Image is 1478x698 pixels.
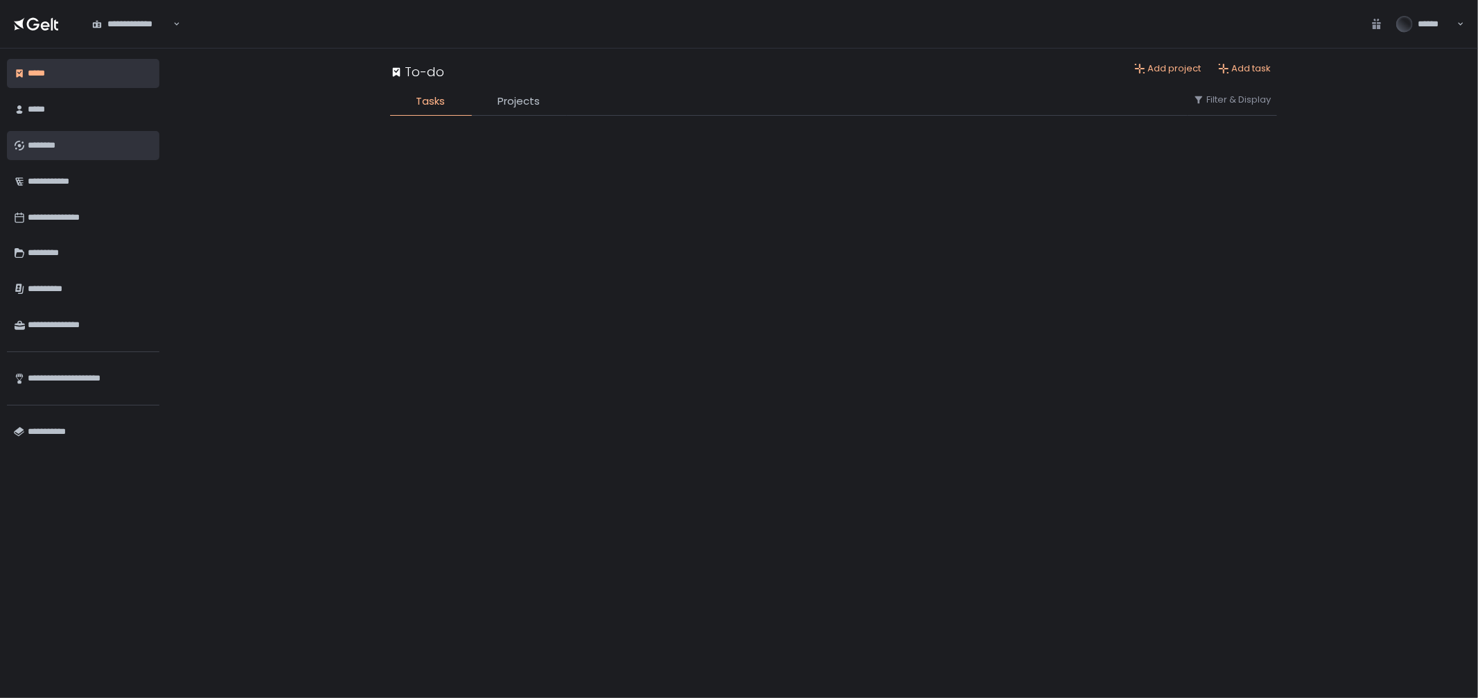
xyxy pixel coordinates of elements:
button: Filter & Display [1193,94,1272,106]
span: Tasks [416,94,446,110]
span: Projects [498,94,540,110]
div: To-do [390,62,445,81]
input: Search for option [171,17,172,31]
button: Add task [1218,62,1272,75]
div: Search for option [83,9,180,38]
button: Add project [1134,62,1202,75]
